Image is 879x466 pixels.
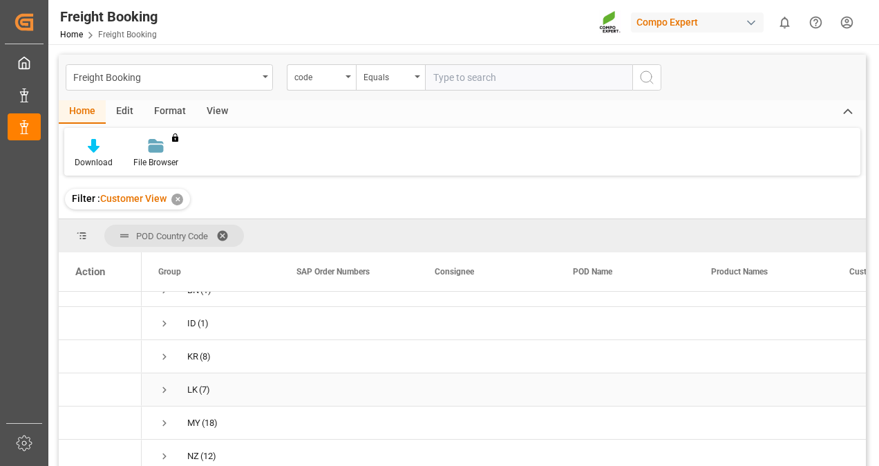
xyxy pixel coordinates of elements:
div: Action [75,265,105,278]
div: Freight Booking [60,6,158,27]
button: Help Center [800,7,831,38]
button: open menu [66,64,273,91]
a: Home [60,30,83,39]
span: (18) [202,407,218,439]
div: Press SPACE to select this row. [59,340,142,373]
div: Equals [363,68,410,84]
span: POD Country Code [136,231,208,241]
div: Compo Expert [631,12,764,32]
div: KR [187,341,198,373]
div: Home [59,100,106,124]
input: Type to search [425,64,632,91]
span: POD Name [573,267,612,277]
button: Compo Expert [631,9,769,35]
span: Customer View [100,193,167,204]
span: (1) [198,308,209,339]
div: Press SPACE to select this row. [59,373,142,407]
div: Freight Booking [73,68,258,85]
div: Download [75,156,113,169]
div: LK [187,374,198,406]
span: Filter : [72,193,100,204]
span: Group [158,267,181,277]
div: code [294,68,341,84]
span: (7) [199,374,210,406]
span: Consignee [435,267,474,277]
button: show 0 new notifications [769,7,800,38]
div: Press SPACE to select this row. [59,307,142,340]
button: search button [632,64,661,91]
div: ✕ [171,194,183,205]
button: open menu [356,64,425,91]
button: open menu [287,64,356,91]
span: SAP Order Numbers [296,267,370,277]
span: (8) [200,341,211,373]
div: ID [187,308,196,339]
div: Format [144,100,196,124]
div: Press SPACE to select this row. [59,407,142,440]
div: Edit [106,100,144,124]
span: Product Names [711,267,768,277]
img: Screenshot%202023-09-29%20at%2010.02.21.png_1712312052.png [599,10,621,35]
div: MY [187,407,200,439]
div: View [196,100,238,124]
